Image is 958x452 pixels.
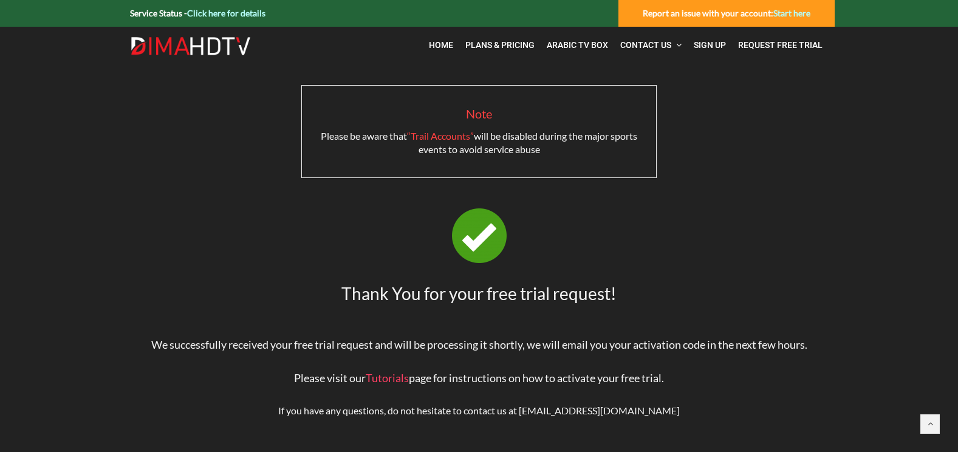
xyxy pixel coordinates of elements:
img: Dima HDTV [130,36,251,56]
a: Home [423,33,459,58]
span: Sign Up [694,40,726,50]
span: Plans & Pricing [465,40,535,50]
span: Request Free Trial [738,40,823,50]
span: If you have any questions, do not hesitate to contact us at [EMAIL_ADDRESS][DOMAIN_NAME] [278,405,680,416]
img: tick [452,208,507,263]
a: Request Free Trial [732,33,829,58]
span: Please visit our page for instructions on how to activate your free trial. [294,371,664,385]
a: Tutorials [366,371,409,385]
a: Contact Us [614,33,688,58]
span: Note [466,106,492,121]
span: Home [429,40,453,50]
strong: Report an issue with your account: [643,8,810,18]
a: Sign Up [688,33,732,58]
span: “Trail Accounts” [407,130,474,142]
span: Arabic TV Box [547,40,608,50]
strong: Service Status - [130,8,265,18]
span: Contact Us [620,40,671,50]
span: Thank You for your free trial request! [341,283,617,304]
a: Back to top [920,414,940,434]
span: We successfully received your free trial request and will be processing it shortly, we will email... [151,338,807,351]
span: Please be aware that will be disabled during the major sports events to avoid service abuse [321,130,637,155]
a: Arabic TV Box [541,33,614,58]
a: Plans & Pricing [459,33,541,58]
a: Start here [773,8,810,18]
a: Click here for details [187,8,265,18]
